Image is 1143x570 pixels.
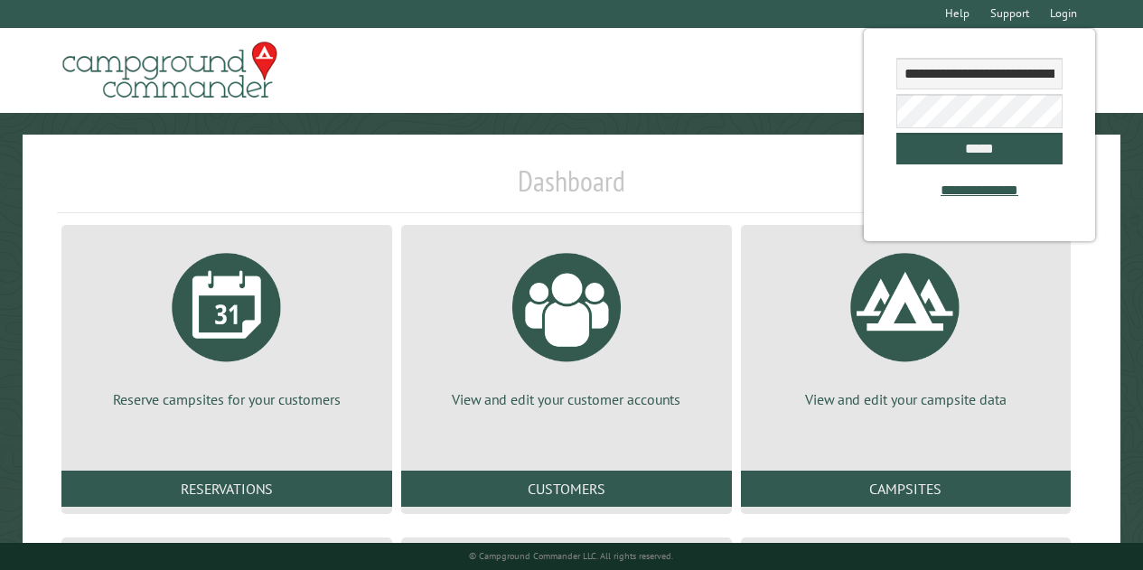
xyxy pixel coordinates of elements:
[83,239,370,409] a: Reserve campsites for your customers
[57,164,1086,213] h1: Dashboard
[401,471,732,507] a: Customers
[469,550,673,562] small: © Campground Commander LLC. All rights reserved.
[741,471,1072,507] a: Campsites
[763,389,1050,409] p: View and edit your campsite data
[763,239,1050,409] a: View and edit your campsite data
[83,389,370,409] p: Reserve campsites for your customers
[423,389,710,409] p: View and edit your customer accounts
[57,35,283,106] img: Campground Commander
[61,471,392,507] a: Reservations
[423,239,710,409] a: View and edit your customer accounts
